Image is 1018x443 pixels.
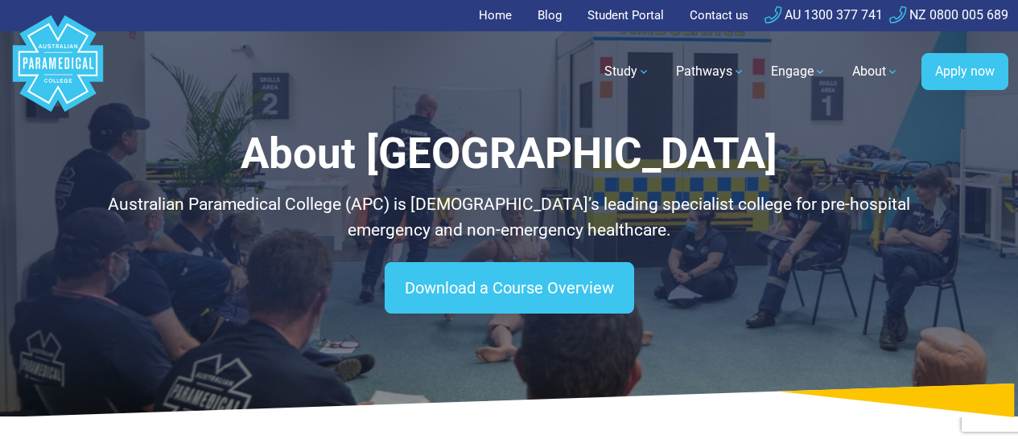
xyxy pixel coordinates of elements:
p: Australian Paramedical College (APC) is [DEMOGRAPHIC_DATA]’s leading specialist college for pre-h... [84,192,934,243]
a: Australian Paramedical College [10,31,106,113]
a: Pathways [666,49,755,94]
a: NZ 0800 005 689 [889,7,1008,23]
a: About [843,49,909,94]
a: Apply now [921,53,1008,90]
a: Engage [761,49,836,94]
h1: About [GEOGRAPHIC_DATA] [84,129,934,179]
a: Download a Course Overview [385,262,634,314]
a: AU 1300 377 741 [765,7,883,23]
a: Study [595,49,660,94]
